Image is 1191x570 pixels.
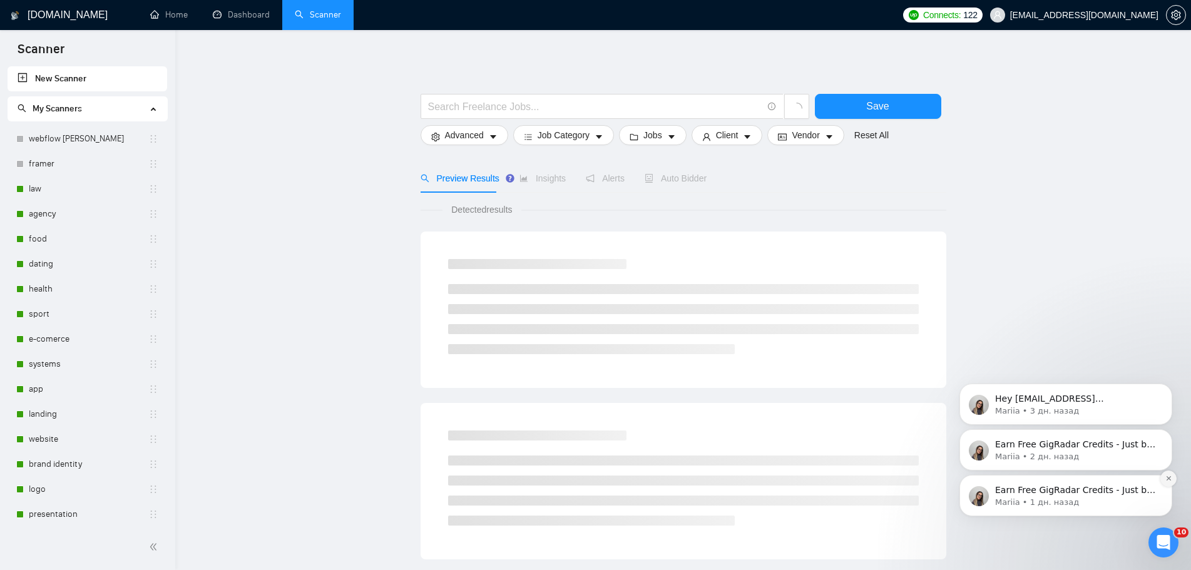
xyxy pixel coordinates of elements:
[743,132,752,141] span: caret-down
[825,132,834,141] span: caret-down
[213,9,270,20] a: dashboardDashboard
[8,151,167,176] li: framer
[513,125,614,145] button: barsJob Categorycaret-down
[148,184,158,194] span: holder
[538,128,590,142] span: Job Category
[442,203,521,216] span: Detected results
[1167,10,1185,20] span: setting
[29,477,148,502] a: logo
[519,173,566,183] span: Insights
[768,103,776,111] span: info-circle
[941,303,1191,536] iframe: Intercom notifications сообщение
[421,125,508,145] button: settingAdvancedcaret-down
[630,132,638,141] span: folder
[29,201,148,226] a: agency
[8,66,167,91] li: New Scanner
[148,259,158,269] span: holder
[421,173,499,183] span: Preview Results
[586,174,595,183] span: notification
[619,125,687,145] button: folderJobscaret-down
[18,66,157,91] a: New Scanner
[148,209,158,219] span: holder
[8,402,167,427] li: landing
[702,132,711,141] span: user
[29,327,148,352] a: e-comerce
[445,128,484,142] span: Advanced
[923,8,961,22] span: Connects:
[148,484,158,494] span: holder
[150,9,188,20] a: homeHome
[643,128,662,142] span: Jobs
[149,541,161,553] span: double-left
[29,377,148,402] a: app
[778,132,787,141] span: idcard
[148,134,158,144] span: holder
[645,174,653,183] span: robot
[29,302,148,327] a: sport
[29,402,148,427] a: landing
[1166,10,1186,20] a: setting
[29,151,148,176] a: framer
[29,502,148,527] a: presentation
[421,174,429,183] span: search
[428,99,762,115] input: Search Freelance Jobs...
[8,126,167,151] li: webflow KLYM
[29,226,148,252] a: food
[504,173,516,184] div: Tooltip anchor
[8,477,167,502] li: logo
[8,377,167,402] li: app
[148,284,158,294] span: holder
[8,201,167,226] li: agency
[29,427,148,452] a: website
[692,125,763,145] button: userClientcaret-down
[29,352,148,377] a: systems
[29,452,148,477] a: brand identity
[18,104,26,113] span: search
[489,132,498,141] span: caret-down
[295,9,341,20] a: searchScanner
[519,174,528,183] span: area-chart
[909,10,919,20] img: upwork-logo.png
[33,103,82,114] span: My Scanners
[148,409,158,419] span: holder
[791,103,802,114] span: loading
[8,226,167,252] li: food
[8,176,167,201] li: law
[148,334,158,344] span: holder
[148,434,158,444] span: holder
[148,509,158,519] span: holder
[586,173,625,183] span: Alerts
[29,252,148,277] a: dating
[148,234,158,244] span: holder
[716,128,739,142] span: Client
[1174,527,1188,537] span: 10
[29,277,148,302] a: health
[645,173,707,183] span: Auto Bidder
[524,132,533,141] span: bars
[148,159,158,169] span: holder
[148,359,158,369] span: holder
[8,327,167,352] li: e-comerce
[148,459,158,469] span: holder
[767,125,844,145] button: idcardVendorcaret-down
[854,128,889,142] a: Reset All
[8,502,167,527] li: presentation
[993,11,1002,19] span: user
[29,176,148,201] a: law
[8,40,74,66] span: Scanner
[8,452,167,477] li: brand identity
[8,302,167,327] li: sport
